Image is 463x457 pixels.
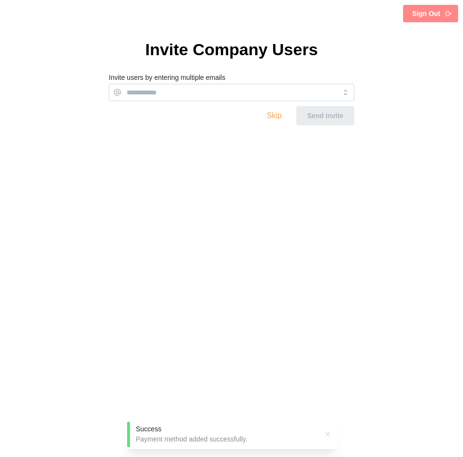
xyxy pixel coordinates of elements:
[403,5,458,22] button: Sign Out
[136,435,318,444] div: Payment method added successfully.
[109,73,225,83] label: Invite users by entering multiple emails
[136,425,318,434] div: Success
[109,39,354,60] h1: Invite Company Users
[412,5,440,22] span: Sign Out
[267,111,282,120] a: Skip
